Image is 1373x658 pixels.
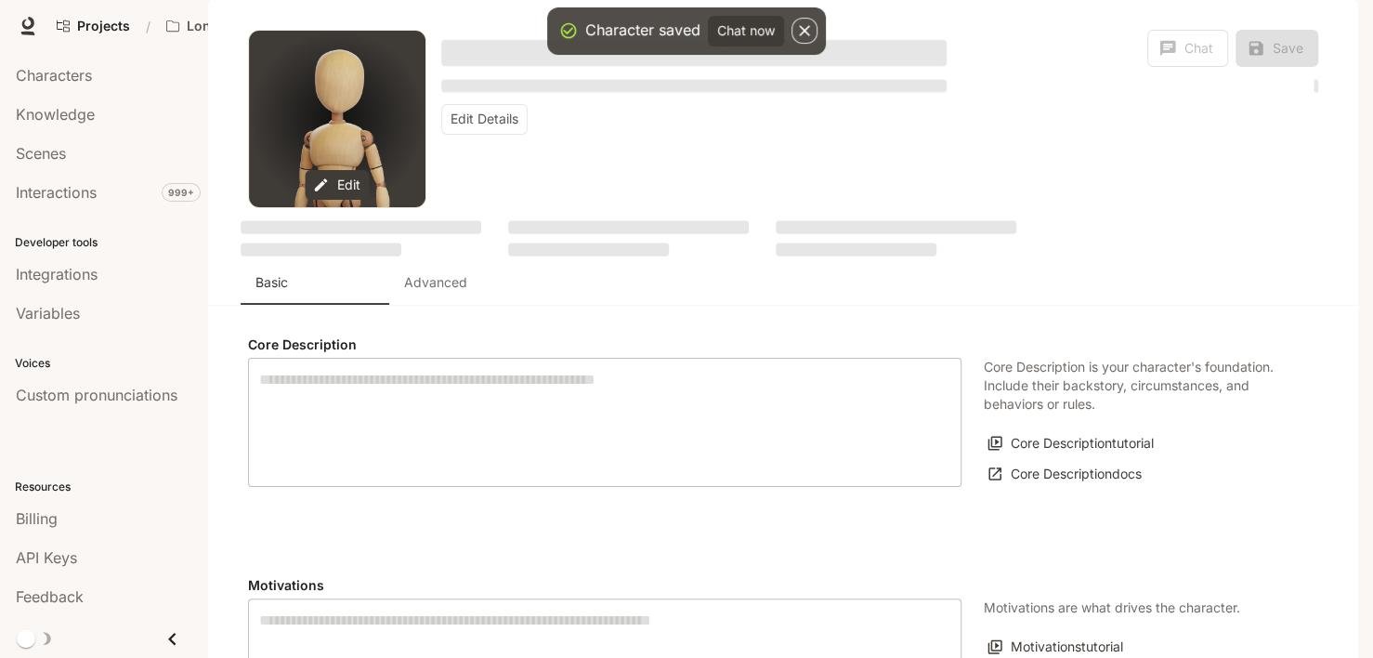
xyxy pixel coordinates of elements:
[306,170,370,201] button: Edit
[248,358,961,487] div: label
[585,19,700,41] div: Character saved
[441,30,947,74] button: Open character details dialog
[441,104,528,135] button: Edit Details
[138,17,158,36] div: /
[984,459,1146,490] a: Core Descriptiondocs
[248,576,961,595] h4: Motivations
[77,19,130,34] span: Projects
[984,599,1240,617] p: Motivations are what drives the character.
[248,336,961,354] h4: Core Description
[249,31,425,207] button: Open character avatar dialog
[984,358,1296,414] p: Core Description is your character's foundation. Include their backstory, circumstances, and beha...
[249,31,425,207] div: Avatar image
[708,16,784,46] button: Chat now
[404,273,467,292] p: Advanced
[48,7,138,45] a: Go to projects
[158,7,287,45] button: Open workspace menu
[187,19,258,34] p: Longbourn
[441,74,947,97] button: Open character details dialog
[984,428,1158,459] button: Core Descriptiontutorial
[255,273,288,292] p: Basic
